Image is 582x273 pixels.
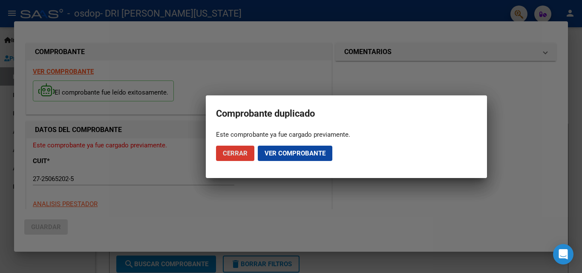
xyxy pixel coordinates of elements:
span: Cerrar [223,149,248,157]
div: Este comprobante ya fue cargado previamente. [216,130,477,139]
button: Cerrar [216,146,254,161]
div: Open Intercom Messenger [553,244,573,264]
h2: Comprobante duplicado [216,106,477,122]
span: Ver comprobante [265,149,326,157]
button: Ver comprobante [258,146,332,161]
